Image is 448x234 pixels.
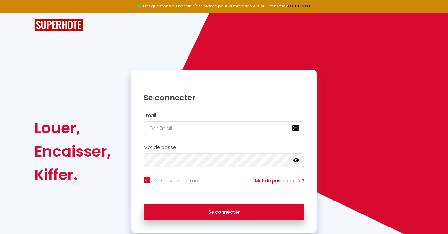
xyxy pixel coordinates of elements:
[144,113,305,118] h2: Email
[144,145,305,150] h2: Mot de passe
[34,140,111,163] div: Encaisser,
[34,116,111,140] div: Louer,
[255,177,304,184] a: Mot de passe oublié ?
[288,3,311,9] a: >>> ICI <<<<
[34,19,83,31] img: SuperHote logo
[144,121,305,135] input: Ton Email
[144,204,305,220] button: Se connecter
[34,163,111,187] div: Kiffer.
[144,93,305,103] h1: Se connecter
